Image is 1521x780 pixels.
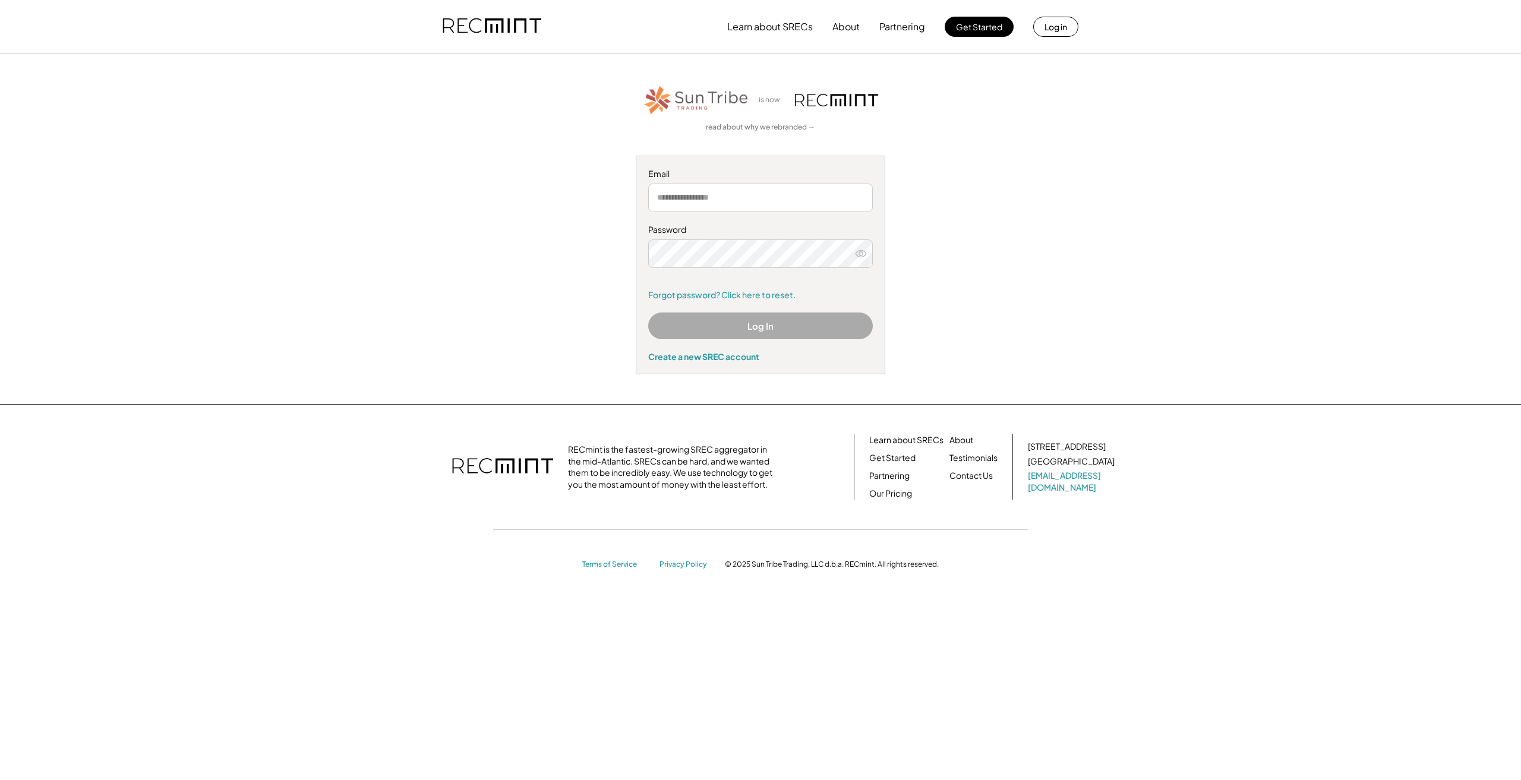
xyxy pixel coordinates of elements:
[949,434,973,446] a: About
[648,224,873,236] div: Password
[869,452,916,464] a: Get Started
[706,122,815,132] a: read about why we rebranded →
[452,446,553,488] img: recmint-logotype%403x.png
[832,15,860,39] button: About
[949,470,993,482] a: Contact Us
[1028,470,1117,493] a: [EMAIL_ADDRESS][DOMAIN_NAME]
[945,17,1014,37] button: Get Started
[879,15,925,39] button: Partnering
[1028,441,1106,453] div: [STREET_ADDRESS]
[648,312,873,339] button: Log In
[443,7,541,47] img: recmint-logotype%403x.png
[869,470,910,482] a: Partnering
[949,452,998,464] a: Testimonials
[795,94,878,106] img: recmint-logotype%403x.png
[1028,456,1115,468] div: [GEOGRAPHIC_DATA]
[756,95,789,105] div: is now
[648,289,873,301] a: Forgot password? Click here to reset.
[869,434,943,446] a: Learn about SRECs
[648,168,873,180] div: Email
[1033,17,1078,37] button: Log in
[568,444,779,490] div: RECmint is the fastest-growing SREC aggregator in the mid-Atlantic. SRECs can be hard, and we wan...
[643,84,750,116] img: STT_Horizontal_Logo%2B-%2BColor.png
[648,351,873,362] div: Create a new SREC account
[582,560,648,570] a: Terms of Service
[725,560,939,569] div: © 2025 Sun Tribe Trading, LLC d.b.a. RECmint. All rights reserved.
[727,15,813,39] button: Learn about SRECs
[869,488,912,500] a: Our Pricing
[659,560,713,570] a: Privacy Policy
